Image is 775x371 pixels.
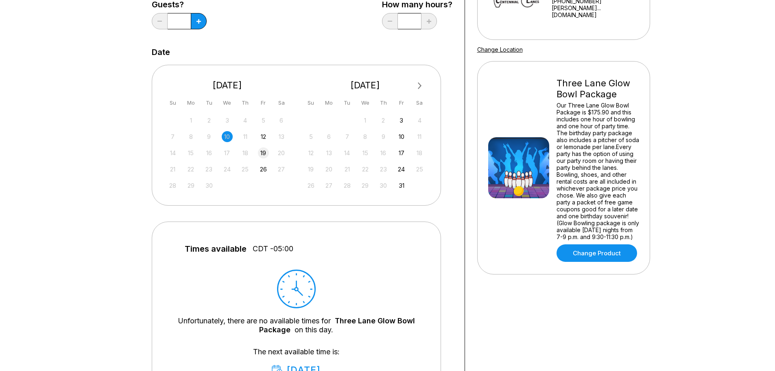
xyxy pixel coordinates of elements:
div: Not available Sunday, October 12th, 2025 [306,147,317,158]
div: Tu [342,97,353,108]
span: CDT -05:00 [253,244,293,253]
div: Mo [186,97,196,108]
div: Unfortunately, there are no available times for on this day. [177,316,416,334]
div: Not available Wednesday, September 3rd, 2025 [222,115,233,126]
div: month 2025-10 [304,114,426,191]
div: Not available Thursday, September 4th, 2025 [240,115,251,126]
div: We [222,97,233,108]
div: Choose Friday, October 10th, 2025 [396,131,407,142]
div: Not available Monday, September 22nd, 2025 [186,164,196,175]
div: Choose Friday, September 19th, 2025 [258,147,269,158]
div: Not available Friday, September 5th, 2025 [258,115,269,126]
div: Not available Tuesday, October 7th, 2025 [342,131,353,142]
div: Not available Monday, October 20th, 2025 [323,164,334,175]
div: Su [167,97,178,108]
div: [DATE] [302,80,428,91]
div: Not available Monday, October 13th, 2025 [323,147,334,158]
div: Not available Wednesday, October 1st, 2025 [360,115,371,126]
div: Fr [396,97,407,108]
div: Not available Tuesday, October 21st, 2025 [342,164,353,175]
div: Not available Thursday, October 9th, 2025 [378,131,389,142]
div: Choose Friday, October 24th, 2025 [396,164,407,175]
div: Not available Monday, September 29th, 2025 [186,180,196,191]
div: Not available Sunday, October 19th, 2025 [306,164,317,175]
div: Choose Friday, October 31st, 2025 [396,180,407,191]
div: Not available Sunday, September 14th, 2025 [167,147,178,158]
div: We [360,97,371,108]
div: Not available Tuesday, September 16th, 2025 [203,147,214,158]
div: Not available Sunday, September 7th, 2025 [167,131,178,142]
div: Not available Thursday, October 2nd, 2025 [378,115,389,126]
div: Choose Friday, September 26th, 2025 [258,164,269,175]
div: Not available Tuesday, October 14th, 2025 [342,147,353,158]
div: Not available Thursday, September 25th, 2025 [240,164,251,175]
a: [PERSON_NAME]...[DOMAIN_NAME] [552,4,639,18]
div: Not available Thursday, September 11th, 2025 [240,131,251,142]
div: Fr [258,97,269,108]
div: Not available Monday, September 8th, 2025 [186,131,196,142]
div: Not available Thursday, October 23rd, 2025 [378,164,389,175]
div: month 2025-09 [166,114,288,191]
div: Sa [414,97,425,108]
div: Not available Saturday, September 20th, 2025 [276,147,287,158]
div: Not available Wednesday, October 8th, 2025 [360,131,371,142]
div: Choose Friday, October 17th, 2025 [396,147,407,158]
label: Date [152,48,170,57]
div: Mo [323,97,334,108]
div: Not available Tuesday, September 2nd, 2025 [203,115,214,126]
div: Not available Wednesday, September 24th, 2025 [222,164,233,175]
a: Three Lane Glow Bowl Package [259,316,415,334]
div: Not available Wednesday, September 17th, 2025 [222,147,233,158]
div: Not available Sunday, October 5th, 2025 [306,131,317,142]
div: Not available Saturday, October 4th, 2025 [414,115,425,126]
div: [DATE] [164,80,290,91]
div: Not available Sunday, September 28th, 2025 [167,180,178,191]
div: Not available Wednesday, October 22nd, 2025 [360,164,371,175]
div: Not available Wednesday, October 15th, 2025 [360,147,371,158]
div: Not available Monday, September 1st, 2025 [186,115,196,126]
button: Next Month [413,79,426,92]
div: Not available Thursday, October 30th, 2025 [378,180,389,191]
div: Three Lane Glow Bowl Package [557,78,639,100]
img: Three Lane Glow Bowl Package [488,137,549,198]
div: Not available Saturday, September 6th, 2025 [276,115,287,126]
div: Tu [203,97,214,108]
div: Not available Saturday, September 13th, 2025 [276,131,287,142]
div: Th [240,97,251,108]
div: Not available Monday, September 15th, 2025 [186,147,196,158]
div: Not available Tuesday, September 30th, 2025 [203,180,214,191]
div: Choose Friday, October 3rd, 2025 [396,115,407,126]
div: Not available Monday, October 27th, 2025 [323,180,334,191]
div: Sa [276,97,287,108]
div: Not available Saturday, September 27th, 2025 [276,164,287,175]
div: Not available Tuesday, September 23rd, 2025 [203,164,214,175]
span: Times available [185,244,247,253]
div: Not available Wednesday, September 10th, 2025 [222,131,233,142]
div: Not available Saturday, October 25th, 2025 [414,164,425,175]
div: Not available Saturday, October 18th, 2025 [414,147,425,158]
div: Not available Thursday, October 16th, 2025 [378,147,389,158]
div: Not available Thursday, September 18th, 2025 [240,147,251,158]
div: Not available Wednesday, October 29th, 2025 [360,180,371,191]
div: Not available Saturday, October 11th, 2025 [414,131,425,142]
div: Choose Friday, September 12th, 2025 [258,131,269,142]
div: Not available Tuesday, October 28th, 2025 [342,180,353,191]
div: Not available Sunday, October 26th, 2025 [306,180,317,191]
a: Change Product [557,244,637,262]
div: Our Three Lane Glow Bowl Package is $175.90 and this includes one hour of bowling and one hour of... [557,102,639,240]
div: Not available Tuesday, September 9th, 2025 [203,131,214,142]
div: Su [306,97,317,108]
div: Not available Monday, October 6th, 2025 [323,131,334,142]
a: Change Location [477,46,523,53]
div: Not available Sunday, September 21st, 2025 [167,164,178,175]
div: Th [378,97,389,108]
